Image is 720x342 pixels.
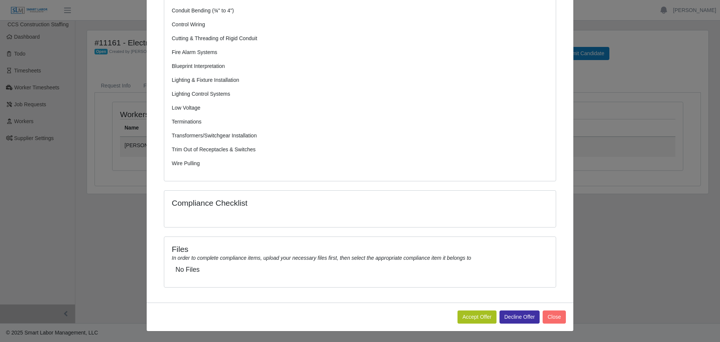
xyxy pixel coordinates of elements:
[172,198,419,208] h4: Compliance Checklist
[172,21,354,29] p: Control Wiring
[172,76,354,84] p: Lighting & Fixture Installation
[172,48,354,56] p: Fire Alarm Systems
[457,310,496,324] button: Accept Offer
[172,255,471,261] i: In order to complete compliance items, upload your necessary files first, then select the appropr...
[172,160,354,167] p: Wire Pulling
[172,62,354,70] p: Blueprint Interpretation
[172,104,354,112] p: Low Voltage
[172,244,548,254] h4: Files
[172,146,354,154] p: Trim Out of Receptacles & Switches
[172,118,354,126] p: Terminations
[172,132,354,140] p: Transformers/Switchgear Installation
[172,90,354,98] p: Lighting Control Systems
[172,35,354,42] p: Cutting & Threading of Rigid Conduit
[499,310,540,324] button: Decline Offer
[543,310,566,324] button: Close
[175,266,544,274] h5: No Files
